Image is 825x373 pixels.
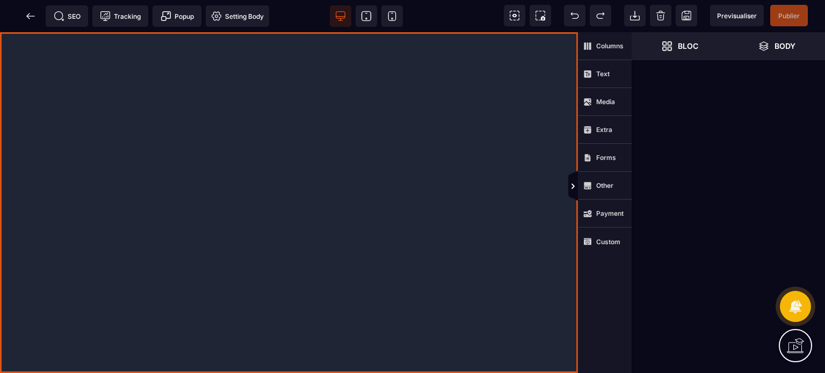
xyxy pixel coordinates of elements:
[596,126,612,134] strong: Extra
[596,238,620,246] strong: Custom
[596,153,616,162] strong: Forms
[100,11,141,21] span: Tracking
[596,42,624,50] strong: Columns
[596,98,615,106] strong: Media
[530,5,551,26] span: Screenshot
[778,12,800,20] span: Publier
[678,42,698,50] strong: Bloc
[504,5,525,26] span: View components
[728,32,825,60] span: Open Layer Manager
[632,32,728,60] span: Open Blocks
[775,42,795,50] strong: Body
[596,209,624,217] strong: Payment
[710,5,764,26] span: Preview
[161,11,194,21] span: Popup
[211,11,264,21] span: Setting Body
[596,70,610,78] strong: Text
[596,181,613,189] strong: Other
[717,12,757,20] span: Previsualiser
[54,11,81,21] span: SEO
